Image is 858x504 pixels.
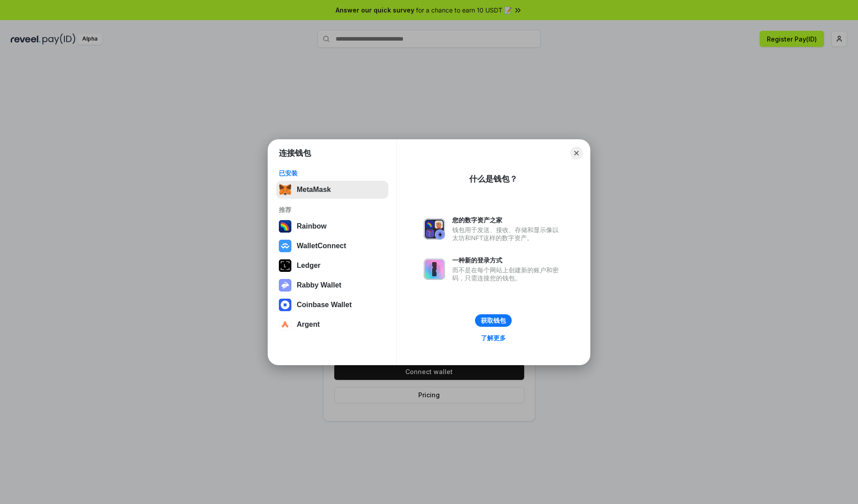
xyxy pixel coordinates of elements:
[481,334,506,342] div: 了解更多
[276,276,388,294] button: Rabby Wallet
[279,240,291,252] img: svg+xml,%3Csvg%20width%3D%2228%22%20height%3D%2228%22%20viewBox%3D%220%200%2028%2028%22%20fill%3D...
[279,183,291,196] img: svg+xml,%3Csvg%20fill%3D%22none%22%20height%3D%2233%22%20viewBox%3D%220%200%2035%2033%22%20width%...
[570,147,583,159] button: Close
[452,216,563,224] div: 您的数字资产之家
[279,279,291,292] img: svg+xml,%3Csvg%20xmlns%3D%22http%3A%2F%2Fwww.w3.org%2F2000%2Fsvg%22%20fill%3D%22none%22%20viewBox...
[297,186,331,194] div: MetaMask
[276,316,388,333] button: Argent
[279,206,386,214] div: 推荐
[424,218,445,240] img: svg+xml,%3Csvg%20xmlns%3D%22http%3A%2F%2Fwww.w3.org%2F2000%2Fsvg%22%20fill%3D%22none%22%20viewBox...
[452,256,563,264] div: 一种新的登录方式
[297,281,341,289] div: Rabby Wallet
[276,181,388,199] button: MetaMask
[452,226,563,242] div: 钱包用于发送、接收、存储和显示像以太坊和NFT这样的数字资产。
[276,296,388,314] button: Coinbase Wallet
[475,314,512,327] button: 获取钱包
[452,266,563,282] div: 而不是在每个网站上创建新的账户和密码，只需连接您的钱包。
[297,301,352,309] div: Coinbase Wallet
[424,258,445,280] img: svg+xml,%3Csvg%20xmlns%3D%22http%3A%2F%2Fwww.w3.org%2F2000%2Fsvg%22%20fill%3D%22none%22%20viewBox...
[279,318,291,331] img: svg+xml,%3Csvg%20width%3D%2228%22%20height%3D%2228%22%20viewBox%3D%220%200%2028%2028%22%20fill%3D...
[297,222,327,230] div: Rainbow
[475,332,511,344] a: 了解更多
[279,259,291,272] img: svg+xml,%3Csvg%20xmlns%3D%22http%3A%2F%2Fwww.w3.org%2F2000%2Fsvg%22%20width%3D%2228%22%20height%3...
[276,237,388,255] button: WalletConnect
[279,220,291,233] img: svg+xml,%3Csvg%20width%3D%22120%22%20height%3D%22120%22%20viewBox%3D%220%200%20120%20120%22%20fil...
[279,169,386,177] div: 已安装
[297,321,320,329] div: Argent
[279,299,291,311] img: svg+xml,%3Csvg%20width%3D%2228%22%20height%3D%2228%22%20viewBox%3D%220%200%2028%2028%22%20fill%3D...
[276,217,388,235] button: Rainbow
[297,262,320,270] div: Ledger
[297,242,346,250] div: WalletConnect
[276,257,388,275] button: Ledger
[481,317,506,325] div: 获取钱包
[469,174,517,184] div: 什么是钱包？
[279,148,311,158] h1: 连接钱包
